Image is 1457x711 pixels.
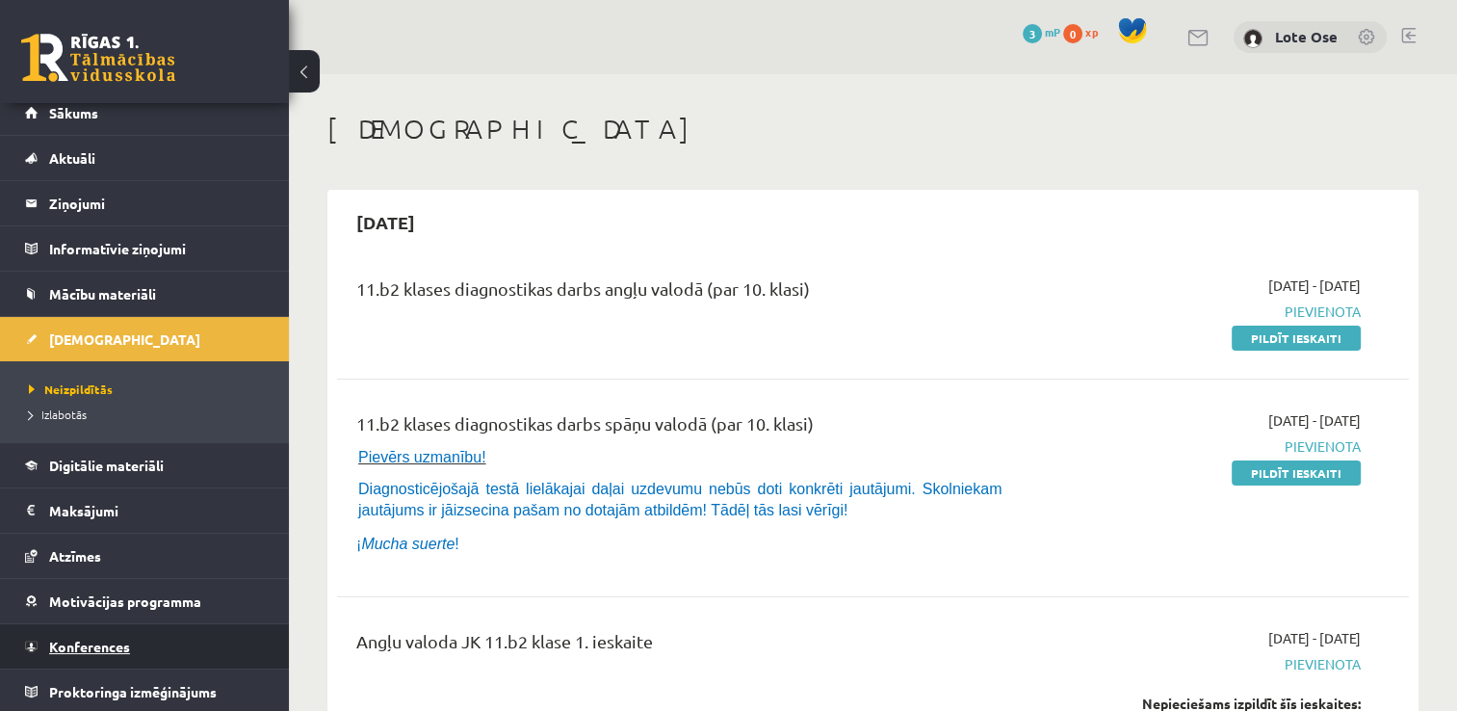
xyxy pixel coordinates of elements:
a: Digitālie materiāli [25,443,265,487]
img: Lote Ose [1243,29,1262,48]
a: Neizpildītās [29,381,270,398]
span: Neizpildītās [29,382,113,397]
a: Informatīvie ziņojumi [25,226,265,271]
div: Angļu valoda JK 11.b2 klase 1. ieskaite [356,628,1016,664]
a: Maksājumi [25,488,265,533]
span: 0 [1063,24,1082,43]
span: mP [1045,24,1060,39]
a: Sākums [25,91,265,135]
a: [DEMOGRAPHIC_DATA] [25,317,265,361]
legend: Informatīvie ziņojumi [49,226,265,271]
a: Ziņojumi [25,181,265,225]
h1: [DEMOGRAPHIC_DATA] [327,113,1418,145]
span: Aktuāli [49,149,95,167]
span: [DEMOGRAPHIC_DATA] [49,330,200,348]
span: Sākums [49,104,98,121]
a: Pildīt ieskaiti [1232,461,1361,486]
div: 11.b2 klases diagnostikas darbs spāņu valodā (par 10. klasi) [356,410,1016,446]
i: Mucha suerte [361,536,455,552]
span: [DATE] - [DATE] [1268,628,1361,648]
a: Konferences [25,624,265,669]
span: Mācību materiāli [49,285,156,303]
span: Konferences [49,638,130,655]
legend: Maksājumi [49,488,265,533]
a: Mācību materiāli [25,272,265,316]
a: Atzīmes [25,534,265,578]
a: 3 mP [1023,24,1060,39]
div: 11.b2 klases diagnostikas darbs angļu valodā (par 10. klasi) [356,276,1016,311]
span: Pievienota [1045,436,1361,457]
a: Aktuāli [25,136,265,180]
span: Pievienota [1045,654,1361,674]
span: Pievienota [1045,302,1361,322]
span: Proktoringa izmēģinājums [49,683,217,700]
span: Pievērs uzmanību! [358,449,486,465]
a: Motivācijas programma [25,579,265,623]
a: Izlabotās [29,406,270,423]
a: Lote Ose [1275,27,1338,46]
h2: [DATE] [337,199,434,245]
span: Motivācijas programma [49,592,201,610]
span: [DATE] - [DATE] [1268,410,1361,431]
span: ¡ ! [356,536,459,552]
span: xp [1085,24,1098,39]
span: Diagnosticējošajā testā lielākajai daļai uzdevumu nebūs doti konkrēti jautājumi. Skolniekam jautā... [358,481,1002,518]
span: Izlabotās [29,407,87,422]
a: 0 xp [1063,24,1107,39]
legend: Ziņojumi [49,181,265,225]
span: Atzīmes [49,547,101,565]
span: Digitālie materiāli [49,457,164,474]
a: Rīgas 1. Tālmācības vidusskola [21,34,175,82]
span: 3 [1023,24,1042,43]
span: [DATE] - [DATE] [1268,276,1361,296]
a: Pildīt ieskaiti [1232,326,1361,351]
